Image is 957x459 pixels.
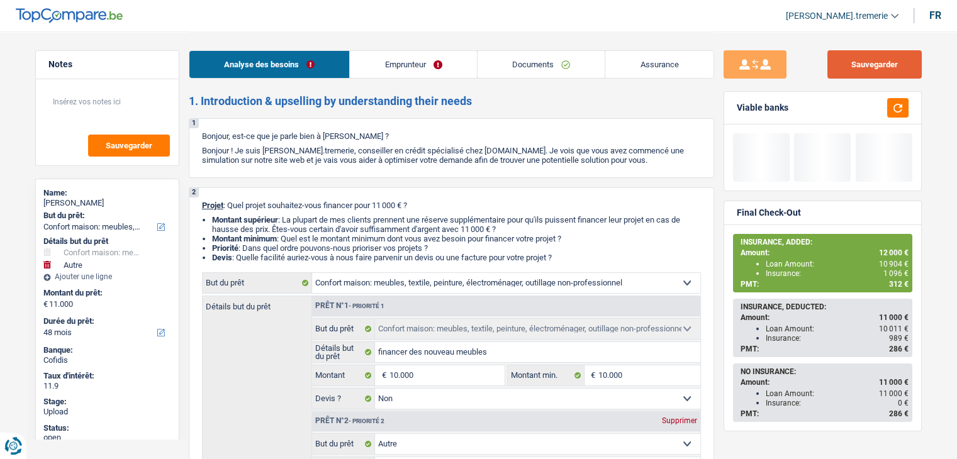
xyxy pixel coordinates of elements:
[202,131,701,141] p: Bonjour, est-ce que je parle bien à [PERSON_NAME] ?
[741,302,909,311] div: INSURANCE, DEDUCTED:
[43,345,171,355] div: Banque:
[741,313,909,322] div: Amount:
[212,215,701,234] li: : La plupart de mes clients prennent une réserve supplémentaire pour qu'ils puissent financer leu...
[203,296,311,311] label: Détails but du prêt
[43,211,169,221] label: But du prêt:
[212,234,277,243] strong: Montant minimum
[43,381,171,391] div: 11.9
[202,201,223,210] span: Projet
[212,243,701,253] li: : Dans quel ordre pouvons-nous prioriser vos projets ?
[212,234,701,243] li: : Quel est le montant minimum dont vous avez besoin pour financer votre projet ?
[16,8,123,23] img: TopCompare Logo
[879,389,909,398] span: 11 000 €
[659,417,700,424] div: Supprimer
[189,94,714,108] h2: 1. Introduction & upselling by understanding their needs
[889,409,909,418] span: 286 €
[741,378,909,387] div: Amount:
[43,397,171,407] div: Stage:
[879,324,909,333] span: 10 011 €
[43,423,171,433] div: Status:
[766,260,909,268] div: Loan Amount:
[312,319,376,339] label: But du prêt
[879,260,909,268] span: 10 904 €
[929,9,941,21] div: fr
[43,299,48,309] span: €
[766,269,909,278] div: Insurance:
[766,389,909,398] div: Loan Amount:
[585,365,598,385] span: €
[889,345,909,353] span: 286 €
[508,365,585,385] label: Montant min.
[766,399,909,407] div: Insurance:
[43,371,171,381] div: Taux d'intérêt:
[43,407,171,417] div: Upload
[737,102,788,113] div: Viable banks
[189,188,199,197] div: 2
[212,253,701,262] li: : Quelle facilité auriez-vous à nous faire parvenir un devis ou une facture pour votre projet ?
[605,51,714,78] a: Assurance
[741,367,909,376] div: NO INSURANCE:
[879,248,909,257] span: 12 000 €
[827,50,922,79] button: Sauvegarder
[879,313,909,322] span: 11 000 €
[43,288,169,298] label: Montant du prêt:
[189,119,199,128] div: 1
[776,6,898,26] a: [PERSON_NAME].tremerie
[883,269,909,278] span: 1 096 €
[349,302,384,309] span: - Priorité 1
[212,215,278,224] strong: Montant supérieur
[48,59,166,70] h5: Notes
[43,433,171,443] div: open
[741,280,909,289] div: PMT:
[879,378,909,387] span: 11 000 €
[43,316,169,326] label: Durée du prêt:
[786,11,888,21] span: [PERSON_NAME].tremerie
[766,324,909,333] div: Loan Amount:
[766,334,909,343] div: Insurance:
[43,355,171,365] div: Cofidis
[312,434,376,454] label: But du prêt
[312,365,376,385] label: Montant
[898,399,909,407] span: 0 €
[741,409,909,418] div: PMT:
[889,334,909,343] span: 989 €
[349,418,384,424] span: - Priorité 2
[43,272,171,281] div: Ajouter une ligne
[375,365,389,385] span: €
[212,243,238,253] strong: Priorité
[312,417,388,425] div: Prêt n°2
[741,248,909,257] div: Amount:
[312,342,376,362] label: Détails but du prêt
[212,253,232,262] span: Devis
[889,280,909,289] span: 312 €
[312,389,376,409] label: Devis ?
[43,188,171,198] div: Name:
[189,51,350,78] a: Analyse des besoins
[43,198,171,208] div: [PERSON_NAME]
[741,238,909,246] div: INSURANCE, ADDED:
[203,273,312,293] label: But du prêt
[202,146,701,165] p: Bonjour ! Je suis [PERSON_NAME].tremerie, conseiller en crédit spécialisé chez [DOMAIN_NAME]. Je ...
[43,236,171,246] div: Détails but du prêt
[737,207,801,218] div: Final Check-Out
[312,302,388,310] div: Prêt n°1
[478,51,605,78] a: Documents
[741,345,909,353] div: PMT:
[106,141,152,150] span: Sauvegarder
[88,135,170,157] button: Sauvegarder
[202,201,701,210] p: : Quel projet souhaitez-vous financer pour 11 000 € ?
[350,51,477,78] a: Emprunteur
